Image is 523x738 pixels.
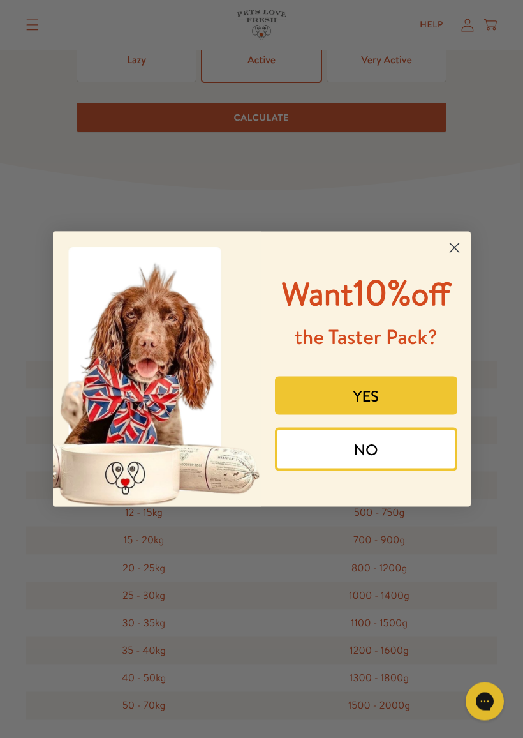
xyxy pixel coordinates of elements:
span: Want [282,272,353,316]
span: off [411,272,450,316]
span: the Taster Pack? [295,323,438,351]
button: Close dialog [443,237,466,259]
iframe: Gorgias live chat messenger [459,678,510,725]
button: YES [275,377,457,415]
img: 8afefe80-1ef6-417a-b86b-9520c2248d41.jpeg [53,232,262,507]
button: NO [275,428,457,471]
span: 10% [282,267,451,317]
